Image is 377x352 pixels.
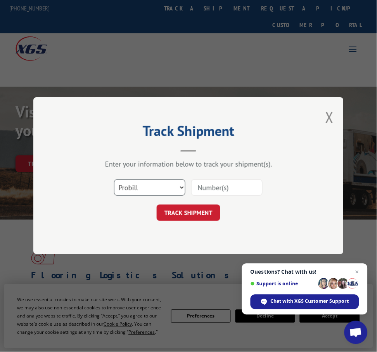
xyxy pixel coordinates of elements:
[251,269,359,275] span: Questions? Chat with us!
[72,126,305,140] h2: Track Shipment
[191,180,263,196] input: Number(s)
[271,298,349,305] span: Chat with XGS Customer Support
[157,205,220,221] button: TRACK SHIPMENT
[325,107,334,128] button: Close modal
[251,281,316,287] span: Support is online
[72,160,305,169] div: Enter your information below to track your shipment(s).
[344,321,368,344] div: Open chat
[251,295,359,309] div: Chat with XGS Customer Support
[353,267,362,277] span: Close chat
